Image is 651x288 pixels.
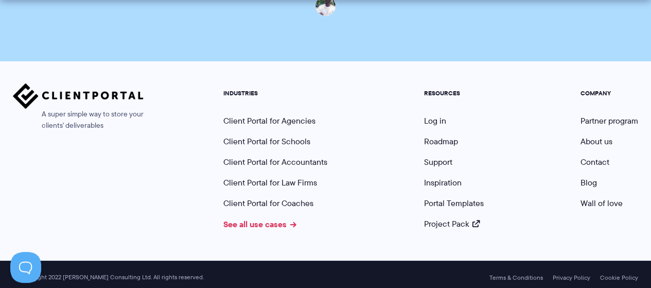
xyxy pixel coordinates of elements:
a: Wall of love [580,197,623,209]
a: Client Portal for Accountants [223,156,327,168]
a: About us [580,135,612,147]
a: See all use cases [223,218,296,230]
iframe: Toggle Customer Support [10,252,41,283]
a: Roadmap [424,135,458,147]
span: A super simple way to store your clients' deliverables [13,109,144,131]
a: Client Portal for Agencies [223,115,315,127]
a: Client Portal for Law Firms [223,177,317,189]
a: Log in [424,115,446,127]
a: Contact [580,156,609,168]
a: Privacy Policy [553,274,590,281]
a: Partner program [580,115,638,127]
span: © Copyright 2022 [PERSON_NAME] Consulting Ltd. All rights reserved. [8,274,209,281]
h5: INDUSTRIES [223,90,327,97]
a: Client Portal for Coaches [223,197,313,209]
a: Project Pack [424,218,480,230]
h5: RESOURCES [424,90,484,97]
a: Cookie Policy [600,274,638,281]
a: Blog [580,177,597,189]
a: Client Portal for Schools [223,135,310,147]
a: Inspiration [424,177,462,189]
a: Support [424,156,452,168]
a: Terms & Conditions [489,274,543,281]
h5: COMPANY [580,90,638,97]
a: Portal Templates [424,197,484,209]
